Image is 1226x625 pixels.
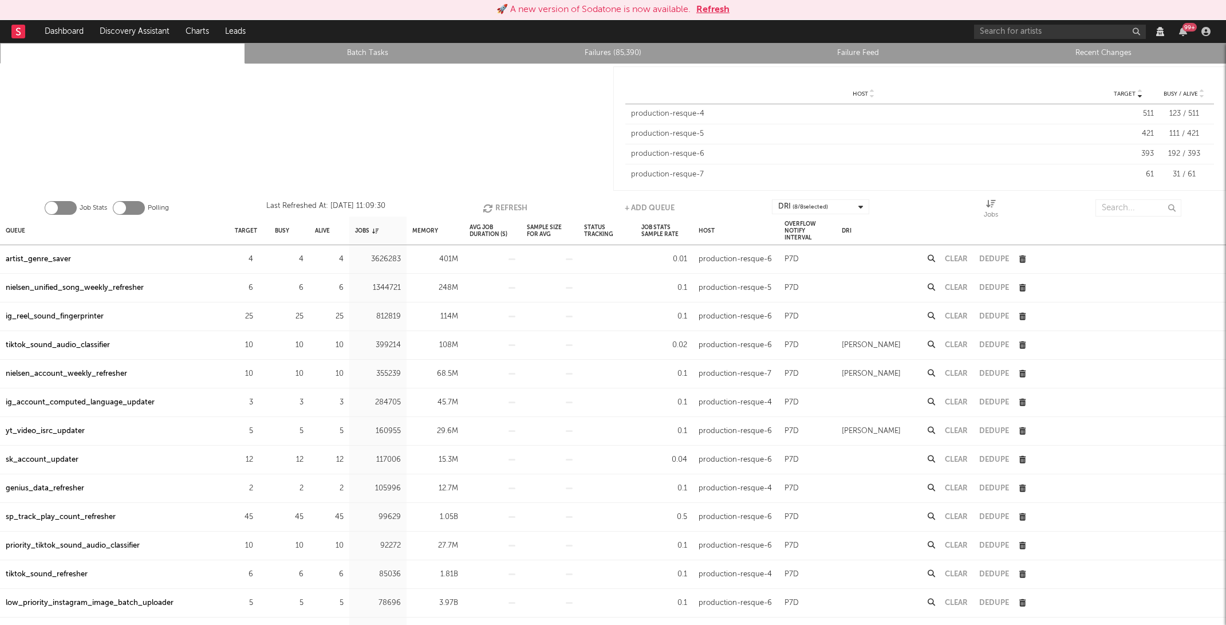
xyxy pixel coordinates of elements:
[6,396,155,410] a: ig_account_computed_language_updater
[315,253,344,266] div: 4
[6,46,239,60] a: Queue Stats
[641,568,687,581] div: 0.1
[412,281,458,295] div: 248M
[699,367,771,381] div: production-resque-7
[315,596,344,610] div: 5
[315,453,344,467] div: 12
[641,310,687,324] div: 0.1
[275,339,303,352] div: 10
[412,253,458,266] div: 401M
[979,255,1009,263] button: Dedupe
[355,453,401,467] div: 117006
[625,199,675,217] button: + Add Queue
[987,46,1220,60] a: Recent Changes
[315,367,344,381] div: 10
[979,427,1009,435] button: Dedupe
[641,482,687,496] div: 0.1
[699,424,772,438] div: production-resque-6
[235,367,253,381] div: 10
[785,396,799,410] div: P7D
[641,596,687,610] div: 0.1
[412,539,458,553] div: 27.7M
[945,542,968,549] button: Clear
[412,396,458,410] div: 45.7M
[275,253,303,266] div: 4
[235,424,253,438] div: 5
[355,281,401,295] div: 1344721
[785,568,799,581] div: P7D
[699,253,772,266] div: production-resque-6
[641,396,687,410] div: 0.1
[699,310,772,324] div: production-resque-6
[6,424,85,438] a: yt_video_isrc_updater
[275,424,303,438] div: 5
[6,510,116,524] div: sp_track_play_count_refresher
[945,513,968,521] button: Clear
[6,281,144,295] a: nielsen_unified_song_weekly_refresher
[778,200,828,214] div: DRI
[275,396,303,410] div: 3
[1095,199,1181,217] input: Search...
[355,424,401,438] div: 160955
[945,571,968,578] button: Clear
[1160,128,1208,140] div: 111 / 421
[178,20,217,43] a: Charts
[412,568,458,581] div: 1.81B
[1164,91,1198,97] span: Busy / Alive
[355,253,401,266] div: 3626283
[275,367,303,381] div: 10
[945,313,968,320] button: Clear
[266,199,385,217] div: Last Refreshed At: [DATE] 11:09:30
[315,310,344,324] div: 25
[1102,108,1154,120] div: 511
[527,218,573,243] div: Sample Size For Avg
[6,339,110,352] a: tiktok_sound_audio_classifier
[979,341,1009,349] button: Dedupe
[1160,169,1208,180] div: 31 / 61
[785,510,799,524] div: P7D
[842,339,901,352] div: [PERSON_NAME]
[979,542,1009,549] button: Dedupe
[631,108,1097,120] div: production-resque-4
[355,218,379,243] div: Jobs
[235,510,253,524] div: 45
[355,367,401,381] div: 355239
[6,453,78,467] a: sk_account_updater
[496,3,691,17] div: 🚀 A new version of Sodatone is now available.
[355,568,401,581] div: 85036
[785,453,799,467] div: P7D
[6,253,71,266] a: artist_genre_saver
[945,399,968,406] button: Clear
[785,310,799,324] div: P7D
[842,218,852,243] div: DRI
[641,453,687,467] div: 0.04
[315,424,344,438] div: 5
[945,599,968,607] button: Clear
[842,424,901,438] div: [PERSON_NAME]
[6,310,104,324] div: ig_reel_sound_fingerprinter
[641,367,687,381] div: 0.1
[584,218,630,243] div: Status Tracking
[979,599,1009,607] button: Dedupe
[1102,148,1154,160] div: 393
[6,482,84,496] div: genius_data_refresher
[696,3,730,17] button: Refresh
[6,539,140,553] a: priority_tiktok_sound_audio_classifier
[412,596,458,610] div: 3.97B
[315,218,330,243] div: Alive
[80,201,107,215] label: Job Stats
[235,453,253,467] div: 12
[355,510,401,524] div: 99629
[315,339,344,352] div: 10
[793,200,828,214] span: ( 8 / 8 selected)
[235,339,253,352] div: 10
[631,169,1097,180] div: production-resque-7
[275,568,303,581] div: 6
[979,284,1009,292] button: Dedupe
[974,25,1146,39] input: Search for artists
[235,596,253,610] div: 5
